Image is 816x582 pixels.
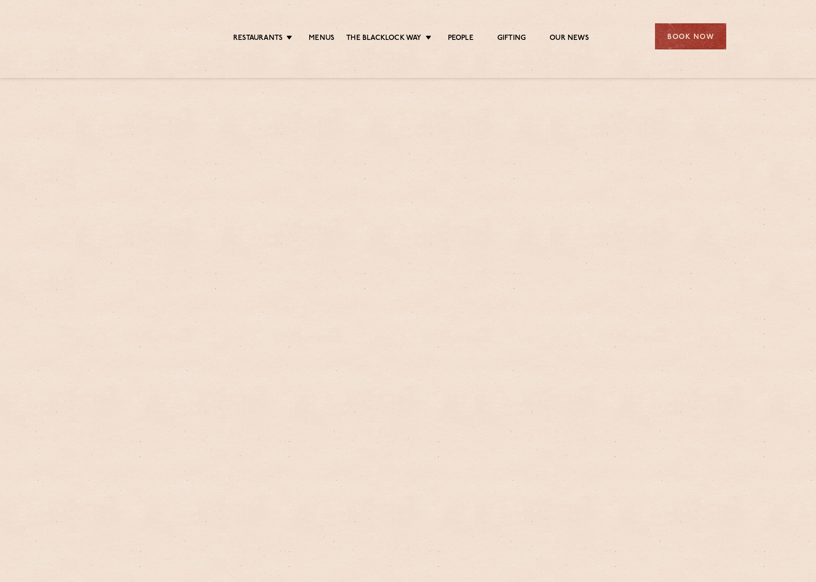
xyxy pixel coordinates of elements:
a: Our News [550,34,589,44]
div: Book Now [655,23,726,49]
img: svg%3E [90,9,172,64]
a: Restaurants [233,34,283,44]
a: People [448,34,474,44]
a: Menus [309,34,334,44]
a: The Blacklock Way [346,34,421,44]
a: Gifting [497,34,526,44]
